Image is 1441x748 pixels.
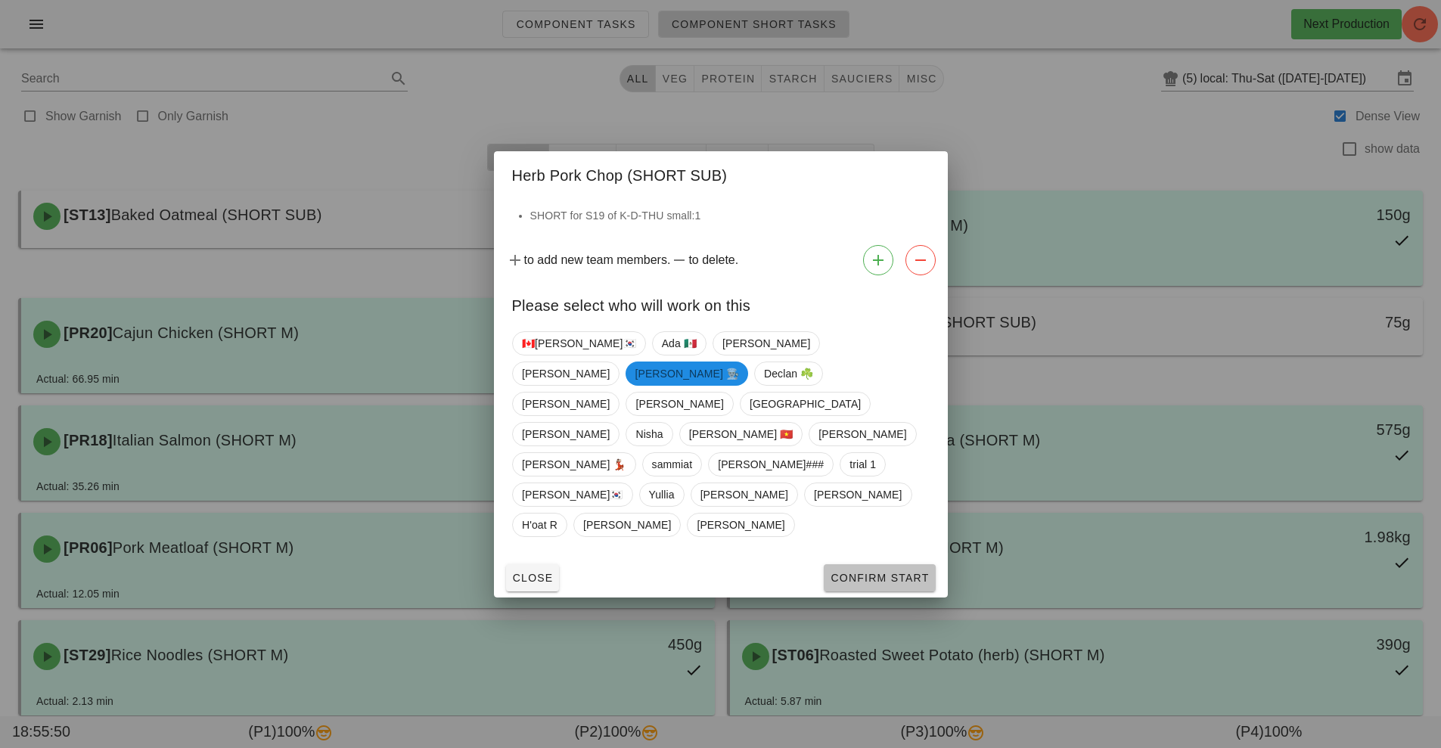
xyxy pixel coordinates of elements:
[506,564,560,591] button: Close
[494,239,948,281] div: to add new team members. to delete.
[749,393,860,415] span: [GEOGRAPHIC_DATA]
[700,483,787,506] span: [PERSON_NAME]
[814,483,902,506] span: [PERSON_NAME]
[522,514,557,536] span: H'oat R
[818,423,906,445] span: [PERSON_NAME]
[722,332,809,355] span: [PERSON_NAME]
[494,281,948,325] div: Please select who will work on this
[830,572,929,584] span: Confirm Start
[530,207,930,224] li: SHORT for S19 of K-D-THU small:1
[522,393,610,415] span: [PERSON_NAME]
[635,393,723,415] span: [PERSON_NAME]
[494,151,948,195] div: Herb Pork Chop (SHORT SUB)
[522,423,610,445] span: [PERSON_NAME]
[849,453,876,476] span: trial 1
[635,362,739,386] span: [PERSON_NAME] 👨🏼‍🍳
[635,423,663,445] span: Nisha
[522,483,623,506] span: [PERSON_NAME]🇰🇷
[718,453,824,476] span: [PERSON_NAME]###
[522,332,636,355] span: 🇨🇦[PERSON_NAME]🇰🇷
[522,362,610,385] span: [PERSON_NAME]
[522,453,626,476] span: [PERSON_NAME] 💃🏽
[763,362,812,385] span: Declan ☘️
[697,514,784,536] span: [PERSON_NAME]
[688,423,793,445] span: [PERSON_NAME] 🇻🇳
[512,572,554,584] span: Close
[651,453,692,476] span: sammiat
[582,514,670,536] span: [PERSON_NAME]
[824,564,935,591] button: Confirm Start
[661,332,696,355] span: Ada 🇲🇽
[648,483,674,506] span: Yullia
